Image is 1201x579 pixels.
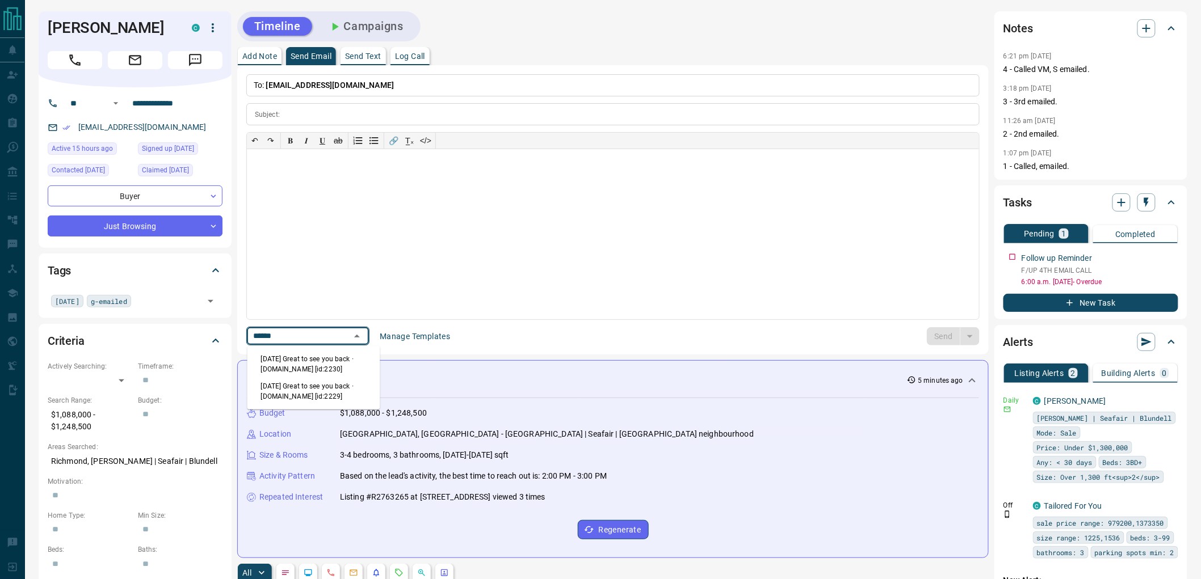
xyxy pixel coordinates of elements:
[320,136,325,145] span: 𝐔
[48,332,85,350] h2: Criteria
[1115,230,1156,238] p: Completed
[48,395,132,405] p: Search Range:
[259,449,308,461] p: Size & Rooms
[138,395,222,405] p: Budget:
[109,96,123,110] button: Open
[91,295,127,307] span: g-emailed
[291,52,331,60] p: Send Email
[108,51,162,69] span: Email
[48,142,132,158] div: Sun Oct 12 2025
[1037,427,1077,438] span: Mode: Sale
[349,328,365,344] button: Close
[417,568,426,577] svg: Opportunities
[1033,502,1041,510] div: condos.ca
[330,133,346,149] button: ab
[1033,397,1041,405] div: condos.ca
[350,133,366,149] button: Numbered list
[1022,252,1092,264] p: Follow up Reminder
[138,164,222,180] div: Sat Oct 04 2025
[1044,396,1106,405] a: [PERSON_NAME]
[246,74,980,96] p: To:
[1102,369,1156,377] p: Building Alerts
[1037,412,1172,424] span: [PERSON_NAME] | Seafair | Blundell
[48,361,132,371] p: Actively Searching:
[242,52,277,60] p: Add Note
[138,510,222,521] p: Min Size:
[1044,501,1102,510] a: Tailored For You
[349,568,358,577] svg: Emails
[281,568,290,577] svg: Notes
[340,428,754,440] p: [GEOGRAPHIC_DATA], [GEOGRAPHIC_DATA] - [GEOGRAPHIC_DATA] | Seafair | [GEOGRAPHIC_DATA] neighbourhood
[1037,442,1128,453] span: Price: Under $1,300,000
[142,143,194,154] span: Signed up [DATE]
[326,568,335,577] svg: Calls
[1003,500,1026,510] p: Off
[48,257,222,284] div: Tags
[192,24,200,32] div: condos.ca
[247,133,263,149] button: ↶
[366,133,382,149] button: Bullet list
[1003,128,1178,140] p: 2 - 2nd emailed.
[386,133,402,149] button: 🔗
[247,378,380,405] li: [DATE] Great to see you back · [DOMAIN_NAME] [id:2229]
[48,405,132,436] p: $1,088,000 - $1,248,500
[1003,405,1011,413] svg: Email
[168,51,222,69] span: Message
[259,470,315,482] p: Activity Pattern
[1037,471,1160,483] span: Size: Over 1,300 ft<sup>2</sup>
[918,375,963,386] p: 5 minutes ago
[418,133,434,149] button: </>
[48,19,175,37] h1: [PERSON_NAME]
[1003,117,1056,125] p: 11:26 am [DATE]
[345,52,381,60] p: Send Text
[578,520,649,539] button: Regenerate
[1003,96,1178,108] p: 3 - 3rd emailed.
[373,327,457,345] button: Manage Templates
[440,568,449,577] svg: Agent Actions
[1003,333,1033,351] h2: Alerts
[395,52,425,60] p: Log Call
[48,215,222,236] div: Just Browsing
[55,295,79,307] span: [DATE]
[243,17,312,36] button: Timeline
[1003,160,1178,172] p: 1 - Called, emailed.
[142,164,189,176] span: Claimed [DATE]
[340,470,607,482] p: Based on the lead's activity, the best time to reach out is: 2:00 PM - 3:00 PM
[1003,294,1178,312] button: New Task
[1071,369,1076,377] p: 2
[48,452,222,471] p: Richmond, [PERSON_NAME] | Seafair | Blundell
[52,164,105,176] span: Contacted [DATE]
[259,407,285,419] p: Budget
[283,133,299,149] button: 𝐁
[62,124,70,132] svg: Email Verified
[1061,230,1066,238] p: 1
[48,510,132,521] p: Home Type:
[138,142,222,158] div: Fri Oct 03 2025
[299,133,314,149] button: 𝑰
[317,17,415,36] button: Campaigns
[304,568,313,577] svg: Lead Browsing Activity
[1003,189,1178,216] div: Tasks
[927,327,980,345] div: split button
[247,350,380,378] li: [DATE] Great to see you back · [DOMAIN_NAME] [id:2230]
[255,109,280,120] p: Subject:
[1103,457,1143,468] span: Beds: 3BD+
[1037,457,1093,468] span: Any: < 30 days
[48,327,222,354] div: Criteria
[138,544,222,555] p: Baths:
[340,407,427,419] p: $1,088,000 - $1,248,500
[1003,15,1178,42] div: Notes
[1003,19,1033,37] h2: Notes
[242,569,251,577] p: All
[1003,64,1178,75] p: 4 - Called VM, S emailed.
[402,133,418,149] button: T̲ₓ
[1003,149,1052,157] p: 1:07 pm [DATE]
[48,544,132,555] p: Beds:
[266,81,394,90] span: [EMAIL_ADDRESS][DOMAIN_NAME]
[48,442,222,452] p: Areas Searched:
[1022,277,1178,287] p: 6:00 a.m. [DATE] - Overdue
[340,449,509,461] p: 3-4 bedrooms, 3 bathrooms, [DATE]-[DATE] sqft
[263,133,279,149] button: ↷
[1003,395,1026,405] p: Daily
[138,361,222,371] p: Timeframe:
